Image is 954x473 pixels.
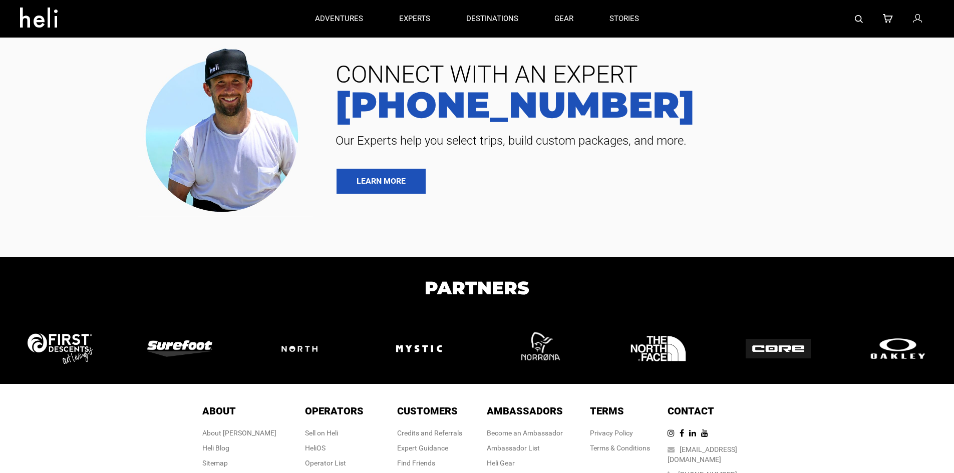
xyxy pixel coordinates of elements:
[487,459,515,467] a: Heli Gear
[865,336,930,361] img: logo
[507,317,570,380] img: logo
[305,458,364,468] div: Operator List
[328,87,939,123] a: [PHONE_NUMBER]
[305,428,364,438] div: Sell on Heli
[487,405,563,417] span: Ambassadors
[668,445,737,463] a: [EMAIL_ADDRESS][DOMAIN_NAME]
[487,443,563,453] div: Ambassador List
[147,340,212,356] img: logo
[855,15,863,23] img: search-bar-icon.svg
[328,133,939,149] span: Our Experts help you select trips, build custom packages, and more.
[397,405,458,417] span: Customers
[328,63,939,87] span: CONNECT WITH AN EXPERT
[305,444,326,452] a: HeliOS
[305,405,364,417] span: Operators
[397,444,448,452] a: Expert Guidance
[746,339,811,359] img: logo
[590,429,633,437] a: Privacy Policy
[397,458,462,468] div: Find Friends
[590,444,650,452] a: Terms & Conditions
[397,429,462,437] a: Credits and Referrals
[627,317,690,380] img: logo
[388,317,450,380] img: logo
[202,444,229,452] a: Heli Blog
[267,332,332,366] img: logo
[487,429,563,437] a: Become an Ambassador
[202,428,276,438] div: About [PERSON_NAME]
[466,14,518,24] p: destinations
[590,405,624,417] span: Terms
[399,14,430,24] p: experts
[138,40,313,217] img: contact our team
[315,14,363,24] p: adventures
[668,405,714,417] span: Contact
[28,333,93,363] img: logo
[202,458,276,468] div: Sitemap
[202,405,236,417] span: About
[337,169,426,194] a: LEARN MORE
